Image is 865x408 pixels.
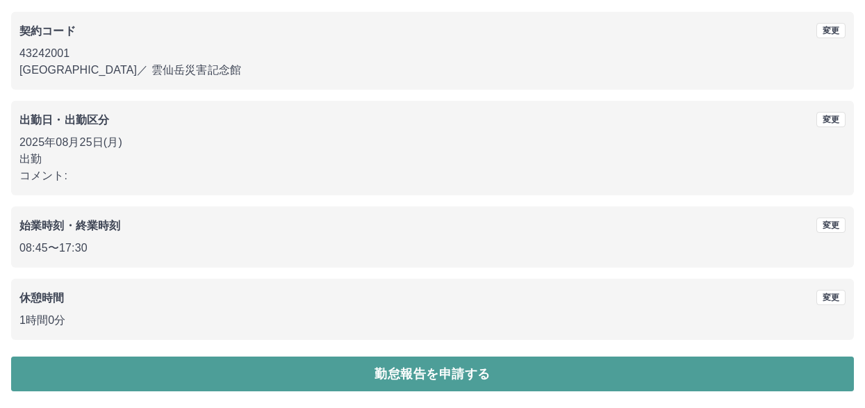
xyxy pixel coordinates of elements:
[19,45,846,62] p: 43242001
[19,292,65,304] b: 休憩時間
[19,312,846,329] p: 1時間0分
[816,218,846,233] button: 変更
[19,114,109,126] b: 出勤日・出勤区分
[19,168,846,184] p: コメント:
[19,220,120,231] b: 始業時刻・終業時刻
[19,62,846,79] p: [GEOGRAPHIC_DATA] ／ 雲仙岳災害記念館
[816,23,846,38] button: 変更
[816,290,846,305] button: 変更
[19,240,846,256] p: 08:45 〜 17:30
[11,357,854,391] button: 勤怠報告を申請する
[19,151,846,168] p: 出勤
[19,25,76,37] b: 契約コード
[816,112,846,127] button: 変更
[19,134,846,151] p: 2025年08月25日(月)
